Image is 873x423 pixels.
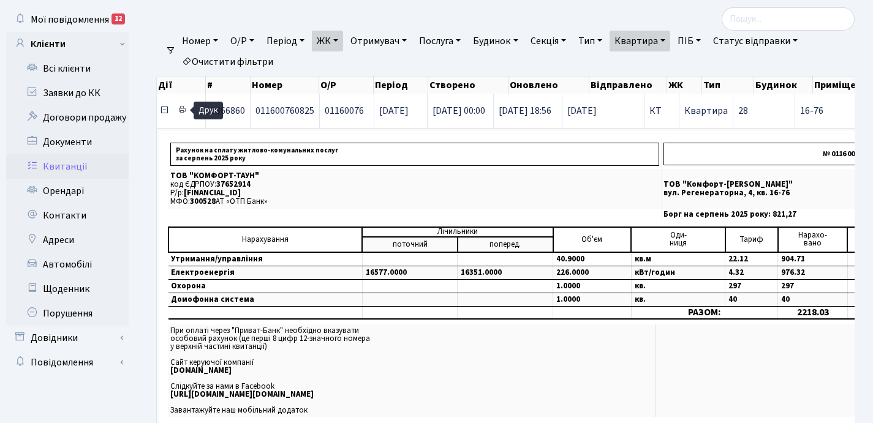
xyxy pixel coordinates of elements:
[312,31,343,51] a: ЖК
[673,31,706,51] a: ПІБ
[379,104,409,118] span: [DATE]
[170,198,659,206] p: МФО: АТ «ОТП Банк»
[667,77,702,94] th: ЖК
[251,77,319,94] th: Номер
[111,13,125,24] div: 12
[649,106,674,116] span: КТ
[800,106,869,116] span: 16-76
[170,143,659,166] p: Рахунок на сплату житлово-комунальних послуг за серпень 2025 року
[225,31,259,51] a: О/Р
[194,102,223,119] div: Друк
[6,130,129,154] a: Документи
[6,154,129,179] a: Квитанції
[778,252,848,266] td: 904.71
[553,279,632,293] td: 1.0000
[6,350,129,375] a: Повідомлення
[725,266,778,279] td: 4.32
[610,31,670,51] a: Квартира
[778,306,848,319] td: 2218.03
[170,181,659,189] p: код ЄДРПОУ:
[6,326,129,350] a: Довідники
[184,187,241,198] span: [FINANCIAL_ID]
[684,104,728,118] span: Квартира
[778,266,848,279] td: 976.32
[708,31,803,51] a: Статус відправки
[573,31,607,51] a: Тип
[6,203,129,228] a: Контакти
[168,266,362,279] td: Електроенергія
[433,104,485,118] span: [DATE] 00:00
[168,324,656,417] td: При оплаті через "Приват-Банк" необхідно вказувати особовий рахунок (це перші 8 цифр 12-значного ...
[170,172,659,180] p: ТОВ "КОМФОРТ-ТАУН"
[6,228,129,252] a: Адреси
[725,293,778,306] td: 40
[177,31,223,51] a: Номер
[725,227,778,252] td: Тариф
[374,77,428,94] th: Період
[6,301,129,326] a: Порушення
[725,252,778,266] td: 22.12
[157,77,206,94] th: Дії
[738,104,748,118] span: 28
[778,293,848,306] td: 40
[499,104,551,118] span: [DATE] 18:56
[631,293,725,306] td: кв.
[702,77,754,94] th: Тип
[170,389,314,400] b: [URL][DOMAIN_NAME][DOMAIN_NAME]
[725,279,778,293] td: 297
[206,77,251,94] th: #
[458,266,553,279] td: 16351.0000
[468,31,523,51] a: Будинок
[458,237,553,252] td: поперед.
[362,237,458,252] td: поточний
[778,279,848,293] td: 297
[428,77,509,94] th: Створено
[6,252,129,277] a: Автомобілі
[754,77,813,94] th: Будинок
[567,106,639,116] span: [DATE]
[168,252,362,266] td: Утримання/управління
[631,279,725,293] td: кв.
[170,365,232,376] b: [DOMAIN_NAME]
[631,306,777,319] td: РАЗОМ:
[508,77,589,94] th: Оновлено
[6,56,129,81] a: Всі клієнти
[553,293,632,306] td: 1.0000
[722,7,855,31] input: Пошук...
[255,104,314,118] span: 011600760825
[631,227,725,252] td: Оди- ниця
[631,252,725,266] td: кв.м
[346,31,412,51] a: Отримувач
[177,51,278,72] a: Очистити фільтри
[414,31,466,51] a: Послуга
[262,31,309,51] a: Період
[168,279,362,293] td: Охорона
[6,32,129,56] a: Клієнти
[553,227,632,252] td: Об'єм
[631,266,725,279] td: кВт/годин
[778,227,848,252] td: Нарахо- вано
[31,13,109,26] span: Мої повідомлення
[325,104,364,118] span: 01160076
[216,179,251,190] span: 37652914
[319,77,374,94] th: О/Р
[362,266,458,279] td: 16577.0000
[6,179,129,203] a: Орендарі
[168,227,362,252] td: Нарахування
[170,189,659,197] p: Р/р:
[553,266,632,279] td: 226.0000
[362,227,553,237] td: Лічильники
[6,277,129,301] a: Щоденник
[589,77,668,94] th: Відправлено
[211,104,245,118] span: 3366860
[553,252,632,266] td: 40.9000
[168,293,362,306] td: Домофонна система
[6,7,129,32] a: Мої повідомлення12
[190,196,216,207] span: 300528
[526,31,571,51] a: Секція
[6,105,129,130] a: Договори продажу
[6,81,129,105] a: Заявки до КК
